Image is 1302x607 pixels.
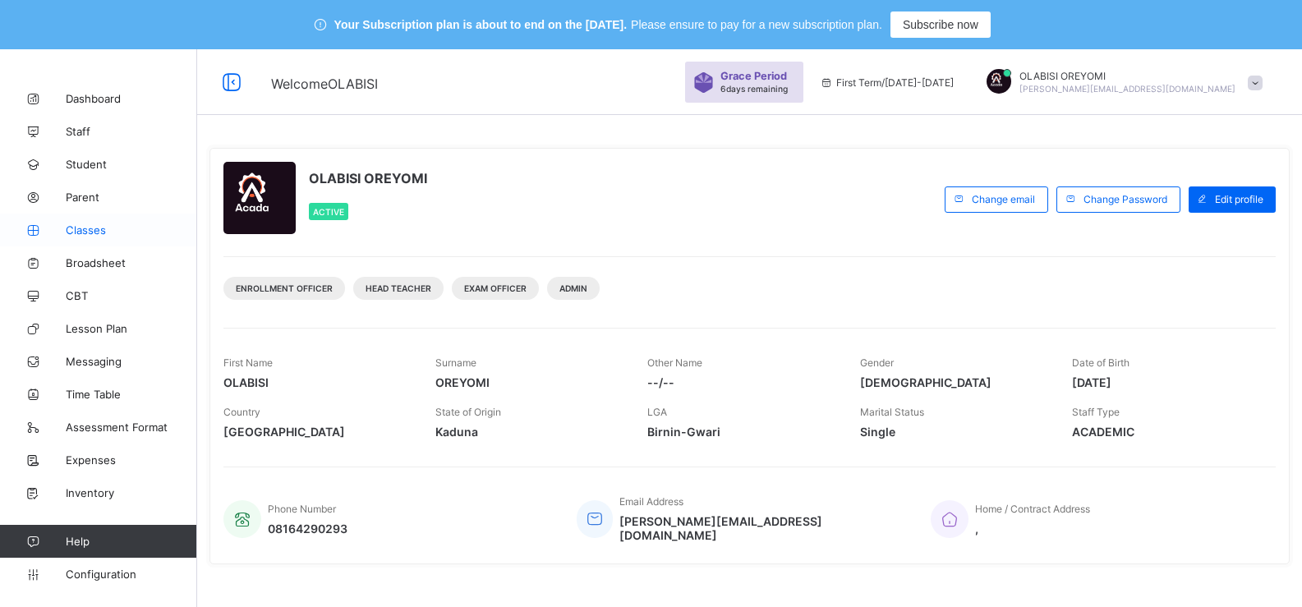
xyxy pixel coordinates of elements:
[334,18,627,31] span: Your Subscription plan is about to end on the [DATE].
[464,283,527,293] span: Exam Officer
[271,76,378,92] span: Welcome OLABISI
[619,514,906,542] span: [PERSON_NAME][EMAIL_ADDRESS][DOMAIN_NAME]
[66,223,197,237] span: Classes
[66,355,197,368] span: Messaging
[66,191,197,204] span: Parent
[972,193,1035,205] span: Change email
[647,375,835,389] span: --/--
[66,125,197,138] span: Staff
[66,568,196,581] span: Configuration
[820,76,954,89] span: session/term information
[223,375,411,389] span: OLABISI
[236,283,333,293] span: Enrollment Officer
[66,453,197,467] span: Expenses
[970,69,1271,96] div: OLABISIOREYOMI
[435,356,476,369] span: Surname
[1215,193,1263,205] span: Edit profile
[860,356,894,369] span: Gender
[647,406,667,418] span: LGA
[1072,375,1259,389] span: [DATE]
[66,486,197,499] span: Inventory
[223,406,260,418] span: Country
[860,406,924,418] span: Marital Status
[268,522,347,536] span: 08164290293
[1019,70,1235,82] span: OLABISI OREYOMI
[66,388,197,401] span: Time Table
[1072,406,1120,418] span: Staff Type
[720,70,787,82] span: Grace Period
[66,158,197,171] span: Student
[366,283,431,293] span: Head Teacher
[631,18,882,31] span: Please ensure to pay for a new subscription plan.
[66,421,197,434] span: Assessment Format
[1072,425,1259,439] span: ACADEMIC
[559,283,587,293] span: Admin
[223,356,273,369] span: First Name
[975,503,1090,515] span: Home / Contract Address
[268,503,336,515] span: Phone Number
[903,18,978,31] span: Subscribe now
[647,425,835,439] span: Birnin-Gwari
[435,425,623,439] span: Kaduna
[309,170,427,186] span: OLABISI OREYOMI
[66,256,197,269] span: Broadsheet
[619,495,683,508] span: Email Address
[66,535,196,548] span: Help
[1083,193,1167,205] span: Change Password
[693,72,714,93] img: sticker-purple.71386a28dfed39d6af7621340158ba97.svg
[860,425,1047,439] span: Single
[647,356,702,369] span: Other Name
[66,92,197,105] span: Dashboard
[435,406,501,418] span: State of Origin
[975,522,1090,536] span: ,
[66,322,197,335] span: Lesson Plan
[223,425,411,439] span: [GEOGRAPHIC_DATA]
[313,207,344,217] span: Active
[1072,356,1129,369] span: Date of Birth
[1019,84,1235,94] span: [PERSON_NAME][EMAIL_ADDRESS][DOMAIN_NAME]
[860,375,1047,389] span: [DEMOGRAPHIC_DATA]
[720,84,788,94] span: 6 days remaining
[66,289,197,302] span: CBT
[435,375,623,389] span: OREYOMI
